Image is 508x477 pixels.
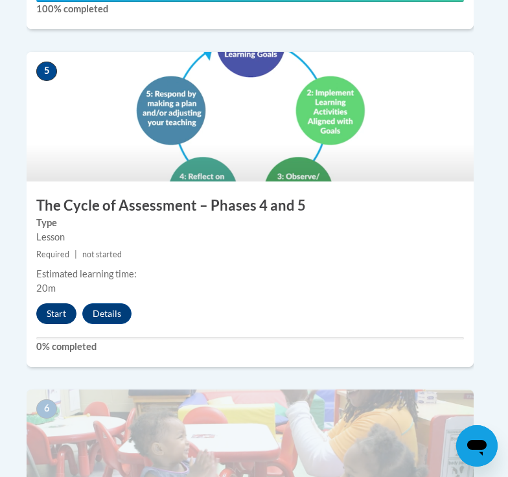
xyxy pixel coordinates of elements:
img: Course Image [27,52,474,181]
div: Estimated learning time: [36,267,464,281]
iframe: Button to launch messaging window [456,425,498,467]
label: Type [36,216,464,230]
h3: The Cycle of Assessment – Phases 4 and 5 [27,196,474,216]
span: | [75,250,77,259]
span: 5 [36,62,57,81]
span: not started [82,250,122,259]
div: Lesson [36,230,464,244]
button: Start [36,303,76,324]
span: 20m [36,283,56,294]
button: Details [82,303,132,324]
label: 100% completed [36,2,464,16]
label: 0% completed [36,340,464,354]
span: 6 [36,399,57,419]
span: Required [36,250,69,259]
